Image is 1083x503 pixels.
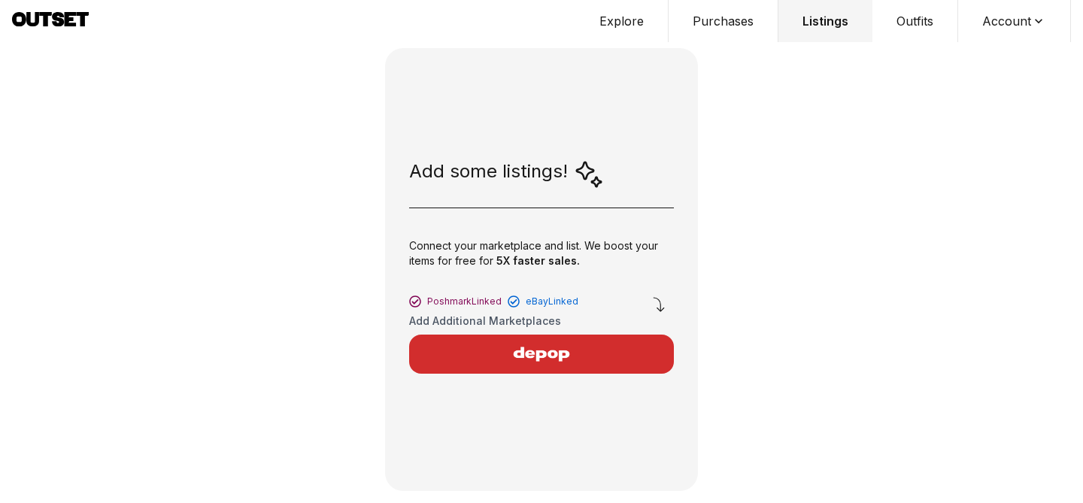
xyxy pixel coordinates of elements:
span: eBay Linked [526,295,578,308]
img: Depop logo [476,336,607,372]
span: Poshmark Linked [427,295,502,308]
div: Add some listings! [409,159,604,189]
span: 5X faster sales. [496,254,580,267]
button: Depop logo [409,335,674,374]
div: Connect your marketplace and list. We boost your items for free for [409,226,674,286]
h3: Add Additional Marketplaces [409,314,674,329]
